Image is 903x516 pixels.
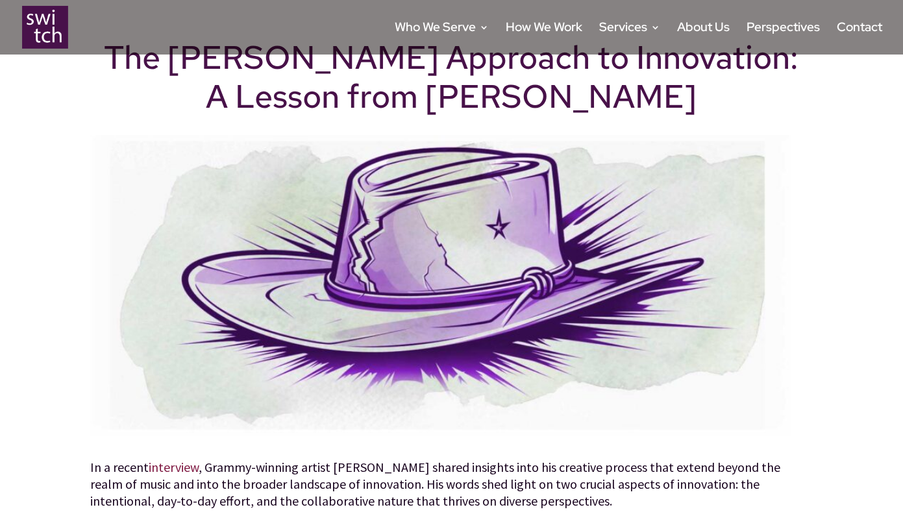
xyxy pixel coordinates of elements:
h1: The [PERSON_NAME] Approach to Innovation: A Lesson from [PERSON_NAME] [90,38,813,135]
a: Perspectives [747,23,820,55]
a: Contact [837,23,882,55]
a: About Us [677,23,730,55]
a: Services [599,23,660,55]
a: Who We Serve [395,23,489,55]
a: How We Work [506,23,582,55]
a: interview [149,459,199,475]
span: In a recent , Grammy-winning artist [PERSON_NAME] shared insights into his creative process that ... [90,459,780,509]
